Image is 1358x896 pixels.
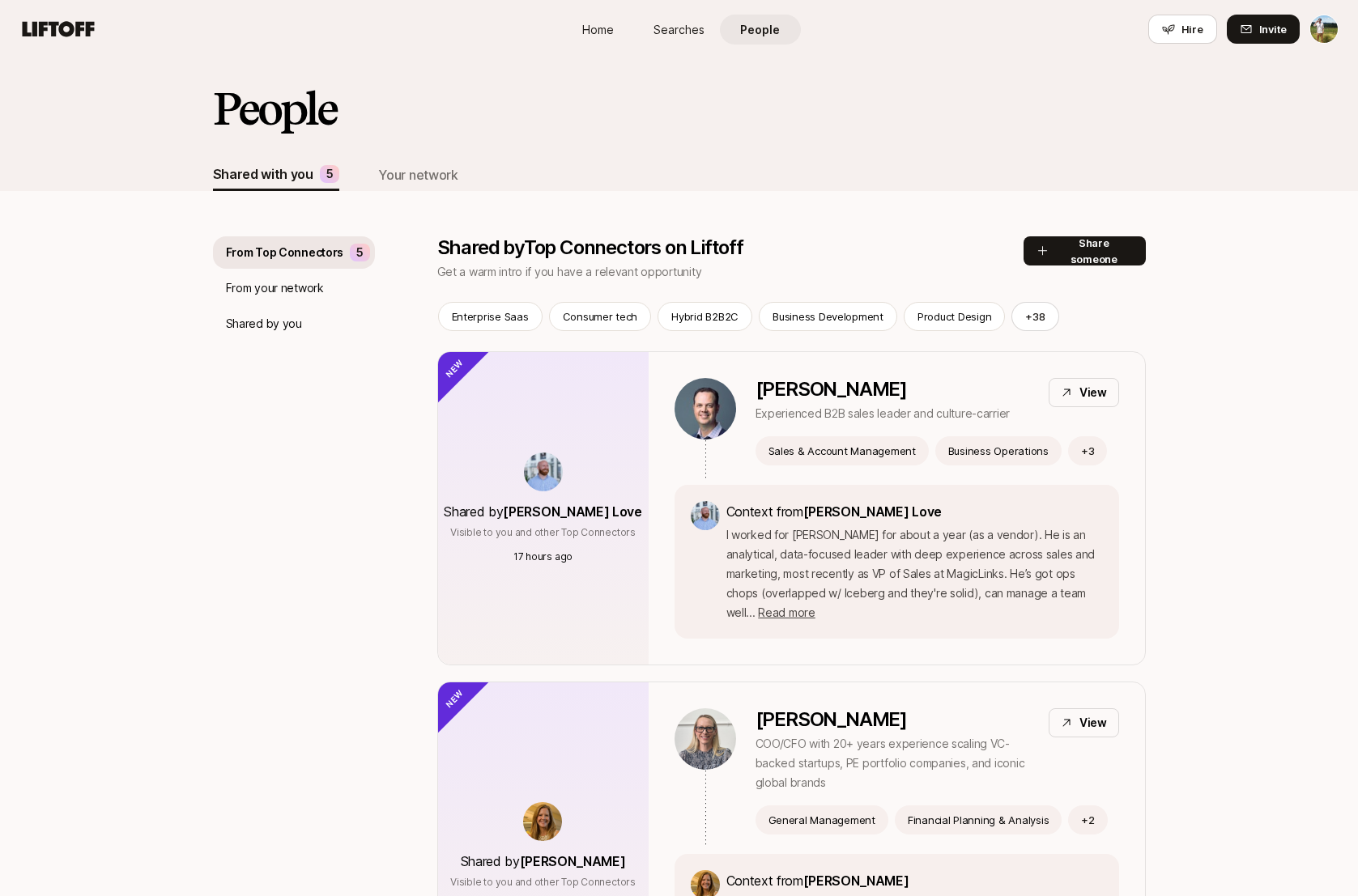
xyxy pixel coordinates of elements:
span: [PERSON_NAME] [803,873,909,889]
p: 5 [326,164,334,184]
p: Consumer tech [563,308,638,325]
a: Searches [639,15,720,45]
p: Shared by [444,501,641,522]
div: Your network [378,164,458,185]
img: b72c8261_0d4d_4a50_aadc_a05c176bc497.jpg [524,452,563,491]
p: From your network [226,278,324,298]
p: View [1079,383,1107,402]
span: [PERSON_NAME] Love [503,503,641,520]
p: Shared by Top Connectors on Liftoff [437,236,1024,259]
img: c2cce73c_cf4b_4b36_b39f_f219c48f45f2.jpg [675,378,736,440]
p: COO/CFO with 20+ years experience scaling VC-backed startups, PE portfolio companies, and iconic ... [756,734,1036,792]
h2: People [213,84,336,133]
p: Hybrid B2B2C [671,308,739,325]
p: Context from [726,870,1103,891]
button: +3 [1068,436,1108,465]
p: Business Development [773,308,883,325]
p: Product Design [917,308,991,325]
p: [PERSON_NAME] [756,708,1036,731]
button: Shared with you5 [213,159,340,191]
button: Share someone [1024,236,1146,265]
button: Your network [378,159,458,191]
img: 1c876546_831b_4467_95e0_2c0aca472c45.jpg [675,708,736,770]
span: Invite [1259,21,1287,37]
button: Hire [1148,15,1217,44]
p: Visible to you and other Top Connectors [450,525,636,540]
p: Business Operations [948,443,1049,459]
p: Get a warm intro if you have a relevant opportunity [437,262,1024,282]
p: 17 hours ago [513,550,573,564]
p: Financial Planning & Analysis [908,812,1049,828]
div: Shared with you [213,163,313,185]
p: [PERSON_NAME] [756,378,1011,401]
p: From Top Connectors [226,243,344,262]
span: [PERSON_NAME] Love [803,503,942,520]
p: General Management [768,812,875,828]
span: Searches [653,21,705,38]
div: New [411,325,491,405]
p: 5 [356,243,364,262]
span: People [740,21,780,38]
p: View [1079,713,1107,733]
a: People [720,15,801,45]
p: I worked for [PERSON_NAME] for about a year (as a vendor). He is an analytical, data-focused lead... [726,525,1103,622]
button: +38 [1011,302,1058,331]
span: Home [582,21,614,38]
button: Tyler Kieft [1309,15,1339,44]
span: Read more [758,605,815,619]
a: Shared by[PERSON_NAME] LoveVisible to you and other Top Connectors17 hours ago[PERSON_NAME]Experi... [437,351,1146,665]
img: 51df712d_3d1e_4cd3_81be_ad2d4a32c205.jpg [523,802,562,841]
span: Hire [1181,21,1203,37]
span: [PERSON_NAME] [520,853,626,869]
img: Tyler Kieft [1310,15,1338,43]
p: Visible to you and other Top Connectors [450,875,636,890]
a: Home [558,15,639,45]
p: Experienced B2B sales leader and culture-carrier [756,404,1011,423]
p: Shared by [461,851,626,872]
p: Context from [726,501,1103,522]
img: b72c8261_0d4d_4a50_aadc_a05c176bc497.jpg [691,501,720,530]
button: Invite [1227,15,1300,44]
p: Sales & Account Management [768,443,916,459]
div: New [411,655,491,735]
button: +2 [1068,805,1108,834]
p: Enterprise Saas [452,308,529,325]
p: Shared by you [226,314,302,333]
